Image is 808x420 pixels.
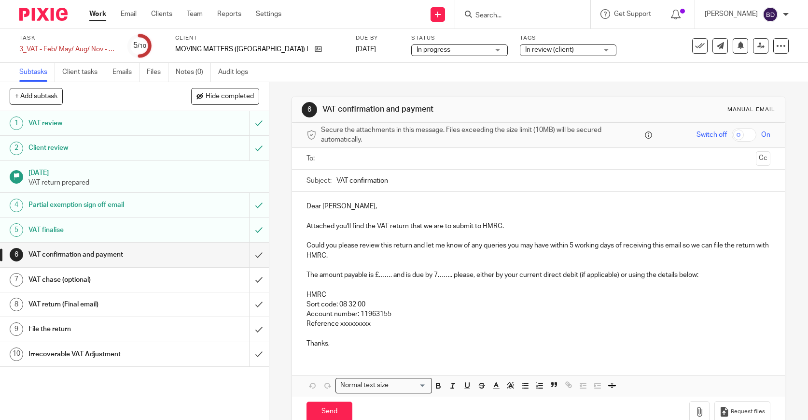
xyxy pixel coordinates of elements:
[10,298,23,311] div: 8
[28,322,169,336] h1: File the return
[10,88,63,104] button: + Add subtask
[10,348,23,361] div: 10
[175,34,344,42] label: Client
[306,241,770,261] p: Could you please review this return and let me know of any queries you may have within 5 working ...
[356,46,376,53] span: [DATE]
[28,141,169,155] h1: Client review
[138,43,146,49] small: /10
[321,125,642,145] span: Secure the attachments in this message. Files exceeding the size limit (10MB) will be secured aut...
[10,223,23,237] div: 5
[697,130,727,140] span: Switch off
[306,290,770,300] p: HMRC
[176,63,211,82] a: Notes (0)
[10,199,23,212] div: 4
[306,221,770,231] p: Attached you'll find the VAT return that we are to submit to HMRC.
[411,34,508,42] label: Status
[705,9,758,19] p: [PERSON_NAME]
[10,273,23,287] div: 7
[133,40,146,51] div: 5
[335,378,432,393] div: Search for option
[417,46,450,53] span: In progress
[10,142,23,155] div: 2
[474,12,561,20] input: Search
[28,198,169,212] h1: Partial exemption sign off email
[731,408,765,416] span: Request files
[191,88,259,104] button: Hide completed
[306,309,770,319] p: Account number: 11963155
[306,300,770,309] p: Sort code: 08 32 00
[28,166,259,178] h1: [DATE]
[121,9,137,19] a: Email
[306,202,770,211] p: Dear [PERSON_NAME],
[520,34,616,42] label: Tags
[28,347,169,362] h1: Irrecoverable VAT Adjustment
[391,380,426,391] input: Search for option
[19,8,68,21] img: Pixie
[206,93,254,101] span: Hide completed
[10,248,23,261] div: 6
[218,63,255,82] a: Audit logs
[89,9,106,19] a: Work
[112,63,139,82] a: Emails
[28,178,259,188] p: VAT return prepared
[306,176,332,186] label: Subject:
[217,9,241,19] a: Reports
[175,44,310,54] p: MOVING MATTERS ([GEOGRAPHIC_DATA]) LIMITED
[19,34,116,42] label: Task
[28,273,169,287] h1: VAT chase (optional)
[525,46,574,53] span: In review (client)
[763,7,778,22] img: svg%3E
[28,247,169,262] h1: VAT confirmation and payment
[338,380,390,391] span: Normal text size
[302,102,317,117] div: 6
[322,104,559,115] h1: VAT confirmation and payment
[356,34,399,42] label: Due by
[62,63,105,82] a: Client tasks
[756,151,770,166] button: Cc
[256,9,281,19] a: Settings
[147,63,168,82] a: Files
[727,106,775,114] div: Manual email
[306,270,770,280] p: The amount payable is £……. and is due by 7…….. please, either by your current direct debit (if ap...
[187,9,203,19] a: Team
[306,154,317,163] label: To:
[614,11,651,17] span: Get Support
[306,339,770,348] p: Thanks,
[28,116,169,130] h1: VAT review
[306,319,770,329] p: Reference xxxxxxxxx
[151,9,172,19] a: Clients
[19,44,116,54] div: 3_VAT - Feb/ May/ Aug/ Nov - PARTIAL EXEMPTION
[10,116,23,130] div: 1
[28,223,169,237] h1: VAT finalise
[19,63,55,82] a: Subtasks
[10,322,23,336] div: 9
[28,297,169,312] h1: VAT return (Final email)
[761,130,770,140] span: On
